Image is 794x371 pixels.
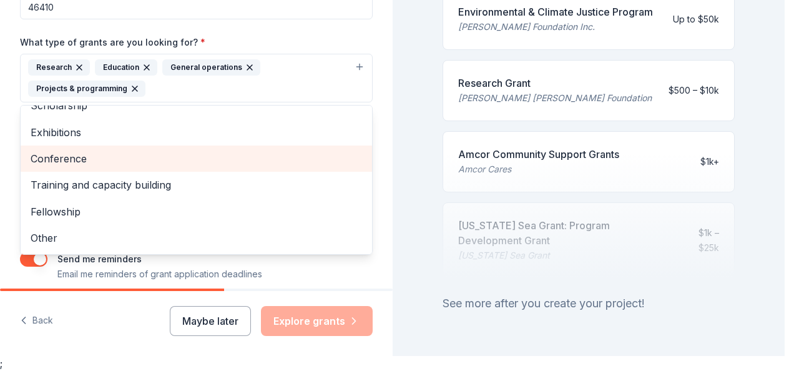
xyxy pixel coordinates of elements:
div: Projects & programming [28,81,145,97]
span: Training and capacity building [31,177,362,193]
span: Other [31,230,362,246]
span: Conference [31,151,362,167]
span: Exhibitions [31,124,362,141]
span: Scholarship [31,97,362,114]
div: ResearchEducationGeneral operationsProjects & programming [20,105,373,255]
div: General operations [162,59,260,76]
div: Education [95,59,157,76]
button: ResearchEducationGeneral operationsProjects & programming [20,54,373,102]
span: Fellowship [31,204,362,220]
div: Research [28,59,90,76]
